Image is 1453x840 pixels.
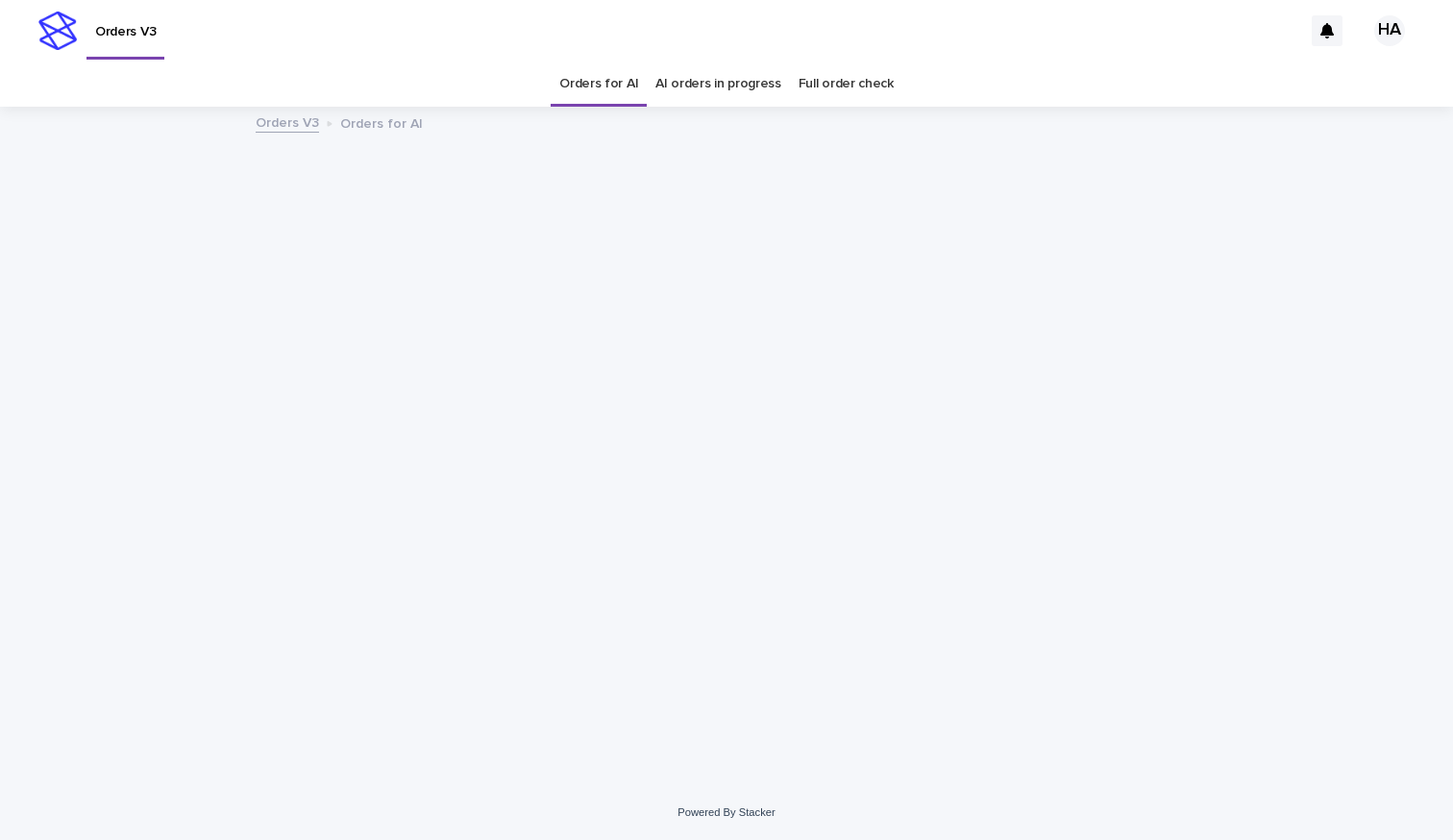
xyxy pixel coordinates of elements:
[799,62,894,107] a: Full order check
[340,111,423,133] p: Orders for AI
[655,62,781,107] a: AI orders in progress
[559,62,638,107] a: Orders for AI
[38,12,77,50] img: stacker-logo-s-only.png
[256,111,319,133] a: Orders V3
[1374,15,1405,46] div: HA
[677,806,775,818] a: Powered By Stacker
